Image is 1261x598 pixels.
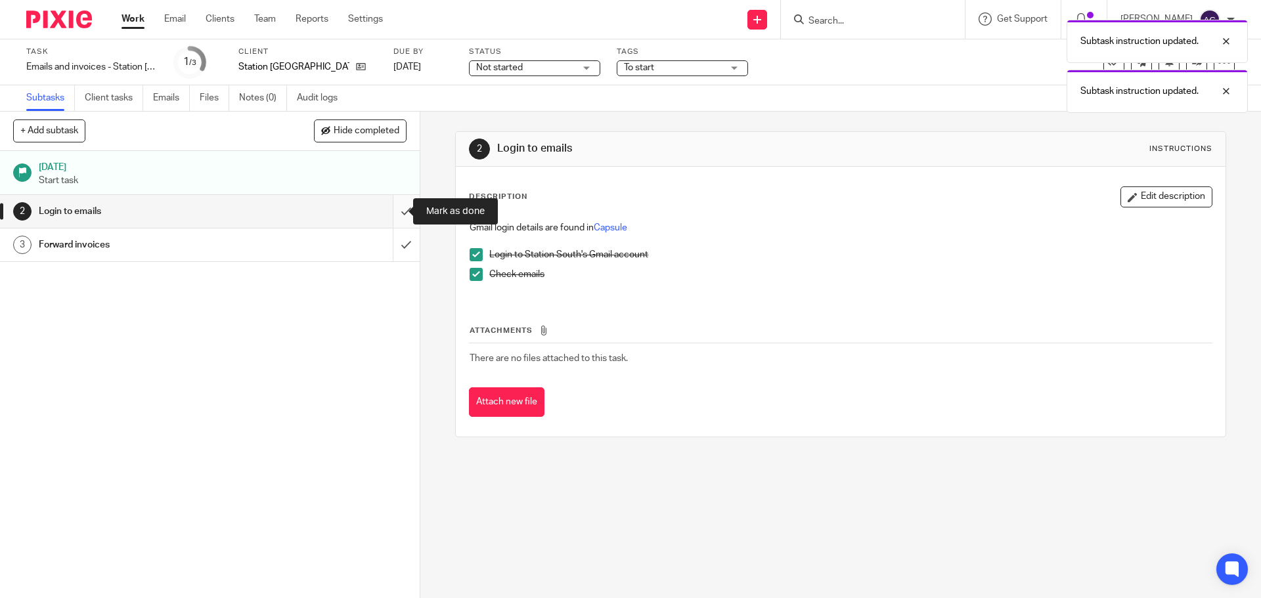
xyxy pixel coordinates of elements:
span: Not started [476,63,523,72]
span: [DATE] [393,62,421,72]
p: Start task [39,174,407,187]
h1: Login to emails [497,142,869,156]
a: Work [122,12,144,26]
a: Subtasks [26,85,75,111]
a: Team [254,12,276,26]
h1: [DATE] [39,158,407,174]
label: Due by [393,47,453,57]
a: Notes (0) [239,85,287,111]
div: 2 [13,202,32,221]
button: Hide completed [314,119,407,142]
a: Files [200,85,229,111]
a: Email [164,12,186,26]
label: Tags [617,47,748,57]
div: Emails and invoices - Station South - Aisha - Monday [26,60,158,74]
a: Audit logs [297,85,347,111]
div: Emails and invoices - Station [GEOGRAPHIC_DATA] - [DATE] [26,60,158,74]
p: Subtask instruction updated. [1080,35,1199,48]
span: Hide completed [334,126,399,137]
div: 2 [469,139,490,160]
span: Attachments [470,327,533,334]
a: Capsule [594,223,627,232]
img: svg%3E [1199,9,1220,30]
p: Login to Station South's Gmail account [489,248,1211,261]
a: Client tasks [85,85,143,111]
a: Emails [153,85,190,111]
button: + Add subtask [13,119,85,142]
button: Attach new file [469,387,544,417]
small: /3 [189,59,196,66]
label: Status [469,47,600,57]
p: Description [469,192,527,202]
p: Station [GEOGRAPHIC_DATA] [238,60,349,74]
a: Clients [206,12,234,26]
img: Pixie [26,11,92,28]
p: Gmail login details are found in [470,221,1211,234]
span: There are no files attached to this task. [470,354,628,363]
a: Settings [348,12,383,26]
label: Client [238,47,377,57]
div: 3 [13,236,32,254]
div: 1 [183,54,196,70]
h1: Forward invoices [39,235,266,255]
span: To start [624,63,654,72]
a: Reports [296,12,328,26]
div: Instructions [1149,144,1212,154]
button: Edit description [1120,186,1212,207]
p: Subtask instruction updated. [1080,85,1199,98]
label: Task [26,47,158,57]
p: Check emails [489,268,1211,281]
h1: Login to emails [39,202,266,221]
